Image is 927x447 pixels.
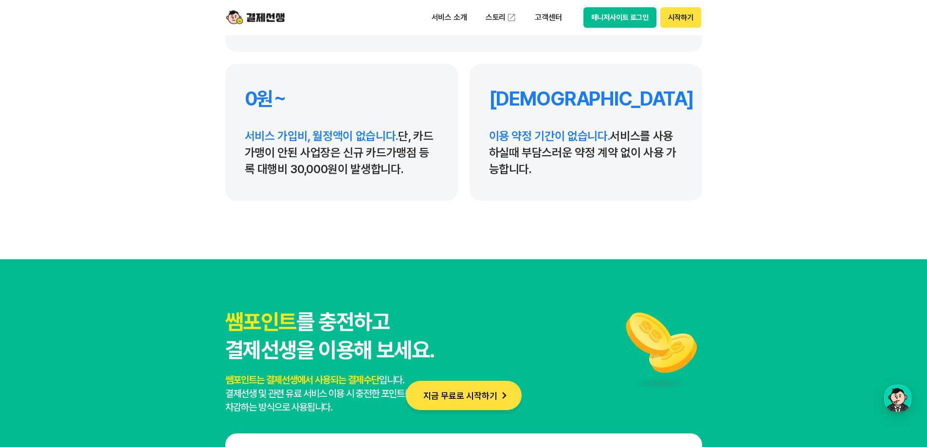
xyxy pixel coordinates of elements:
a: 설정 [126,308,187,333]
span: 서비스 가입비, 월정액이 없습니다. [245,129,399,143]
a: 홈 [3,308,64,333]
img: 쌤포인트 [619,308,702,391]
p: 서비스 소개 [425,9,474,26]
img: logo [226,8,285,27]
span: 이용 약정 기간이 없습니다. [489,129,610,143]
img: 외부 도메인 오픈 [507,13,516,22]
p: 단, 카드가맹이 안된 사업장은 신규 카드가맹점 등록 대행비 30,000원이 발생합니다. [245,128,438,178]
a: 스토리 [479,8,524,27]
a: 대화 [64,308,126,333]
span: 대화 [89,323,101,331]
h3: 를 충전하고 결제선생을 이용해 보세요. [225,308,434,364]
p: 서비스를 사용하실때 부담스러운 약정 계약 없이 사용 가능합니다. [489,128,683,178]
button: 매니저사이트 로그인 [583,7,657,28]
p: 입니다. 결제선생 및 관련 유료 서비스 이용 시 충전한 포인트를 차감하는 방식으로 사용됩니다. [225,373,434,414]
button: 시작하기 [660,7,701,28]
h4: [DEMOGRAPHIC_DATA] [489,87,683,110]
span: 쌤포인트 [225,309,296,335]
p: 고객센터 [528,9,568,26]
span: 홈 [31,323,36,331]
h4: 0원~ [245,87,438,110]
img: 화살표 아이콘 [497,389,511,402]
span: 설정 [150,323,162,331]
span: 쌤포인트는 결제선생에서 사용되는 결제수단 [225,374,379,386]
button: 지금 무료로 시작하기 [406,381,522,410]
